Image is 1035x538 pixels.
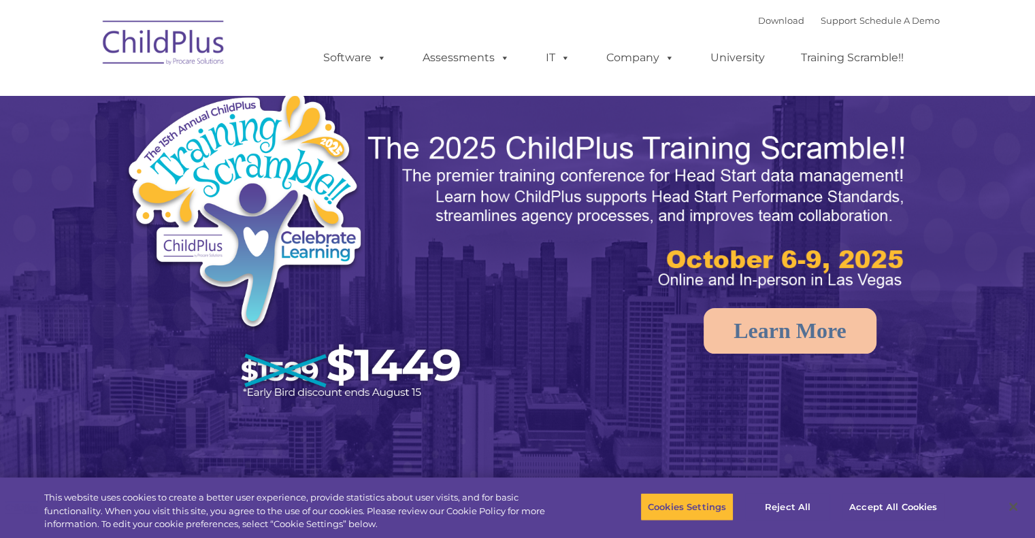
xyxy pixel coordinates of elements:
[189,90,231,100] span: Last name
[998,492,1028,522] button: Close
[310,44,400,71] a: Software
[821,15,857,26] a: Support
[532,44,584,71] a: IT
[758,15,940,26] font: |
[640,492,734,521] button: Cookies Settings
[745,492,830,521] button: Reject All
[859,15,940,26] a: Schedule A Demo
[593,44,688,71] a: Company
[96,11,232,79] img: ChildPlus by Procare Solutions
[44,491,570,531] div: This website uses cookies to create a better user experience, provide statistics about user visit...
[704,308,876,354] a: Learn More
[787,44,917,71] a: Training Scramble!!
[697,44,778,71] a: University
[409,44,523,71] a: Assessments
[842,492,944,521] button: Accept All Cookies
[189,146,247,156] span: Phone number
[758,15,804,26] a: Download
